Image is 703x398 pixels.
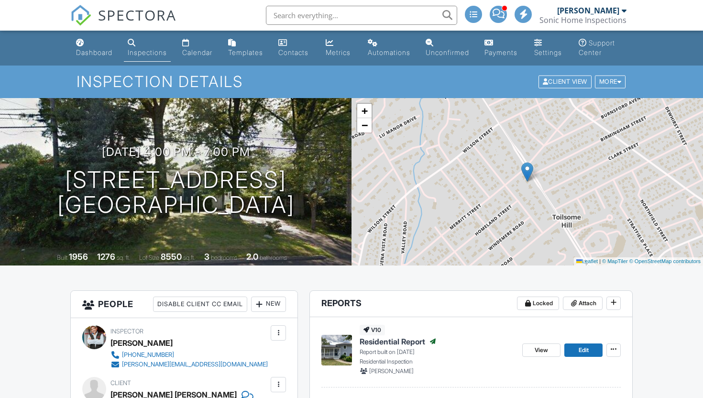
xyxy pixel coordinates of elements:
[629,258,701,264] a: © OpenStreetMap contributors
[183,254,195,261] span: sq.ft.
[228,48,263,56] div: Templates
[57,254,67,261] span: Built
[110,328,143,335] span: Inspector
[362,119,368,131] span: −
[246,252,258,262] div: 2.0
[538,77,594,85] a: Client View
[69,252,88,262] div: 1956
[575,34,631,62] a: Support Center
[139,254,159,261] span: Lot Size
[161,252,182,262] div: 8550
[110,350,268,360] a: [PHONE_NUMBER]
[275,34,314,62] a: Contacts
[595,76,626,88] div: More
[426,48,469,56] div: Unconfirmed
[599,258,601,264] span: |
[602,258,628,264] a: © MapTiler
[557,6,619,15] div: [PERSON_NAME]
[481,34,523,62] a: Payments
[539,15,626,25] div: Sonic Home Inspections
[72,34,116,62] a: Dashboard
[110,379,131,387] span: Client
[98,5,176,25] span: SPECTORA
[102,145,250,158] h3: [DATE] 4:00 pm - 7:00 pm
[357,104,372,118] a: Zoom in
[322,34,356,62] a: Metrics
[97,252,115,262] div: 1276
[266,6,457,25] input: Search everything...
[70,5,91,26] img: The Best Home Inspection Software - Spectora
[117,254,130,261] span: sq. ft.
[110,360,268,369] a: [PERSON_NAME][EMAIL_ADDRESS][DOMAIN_NAME]
[422,34,473,62] a: Unconfirmed
[224,34,267,62] a: Templates
[530,34,567,62] a: Settings
[260,254,287,261] span: bathrooms
[538,76,592,88] div: Client View
[211,254,237,261] span: bedrooms
[178,34,217,62] a: Calendar
[77,73,626,90] h1: Inspection Details
[124,34,171,62] a: Inspections
[251,297,286,312] div: New
[76,48,112,56] div: Dashboard
[128,48,167,56] div: Inspections
[110,336,173,350] div: [PERSON_NAME]
[204,252,209,262] div: 3
[57,167,295,218] h1: [STREET_ADDRESS] [GEOGRAPHIC_DATA]
[579,39,615,56] div: Support Center
[153,297,247,312] div: Disable Client CC Email
[362,105,368,117] span: +
[521,162,533,182] img: Marker
[71,291,297,318] h3: People
[182,48,212,56] div: Calendar
[364,34,415,62] a: Automations (Advanced)
[484,48,517,56] div: Payments
[534,48,562,56] div: Settings
[357,118,372,133] a: Zoom out
[368,48,410,56] div: Automations
[576,258,598,264] a: Leaflet
[70,13,176,33] a: SPECTORA
[326,48,351,56] div: Metrics
[122,361,268,368] div: [PERSON_NAME][EMAIL_ADDRESS][DOMAIN_NAME]
[278,48,308,56] div: Contacts
[122,351,174,359] div: [PHONE_NUMBER]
